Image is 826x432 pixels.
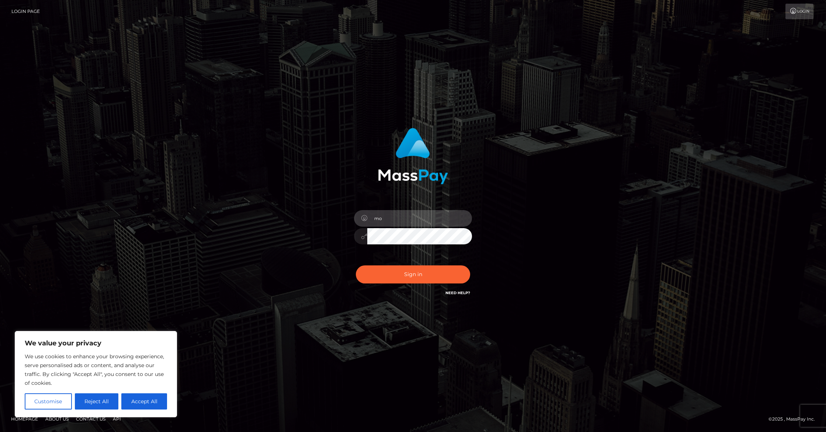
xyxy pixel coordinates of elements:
button: Customise [25,393,72,410]
button: Accept All [121,393,167,410]
a: About Us [42,413,72,425]
p: We use cookies to enhance your browsing experience, serve personalised ads or content, and analys... [25,352,167,387]
a: API [110,413,124,425]
a: Contact Us [73,413,108,425]
a: Homepage [8,413,41,425]
a: Login [785,4,813,19]
p: We value your privacy [25,339,167,348]
div: We value your privacy [15,331,177,417]
div: © 2025 , MassPay Inc. [768,415,820,423]
a: Login Page [11,4,40,19]
button: Sign in [356,265,470,283]
input: Username... [367,210,472,227]
a: Need Help? [445,290,470,295]
img: MassPay Login [378,128,448,184]
button: Reject All [75,393,119,410]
